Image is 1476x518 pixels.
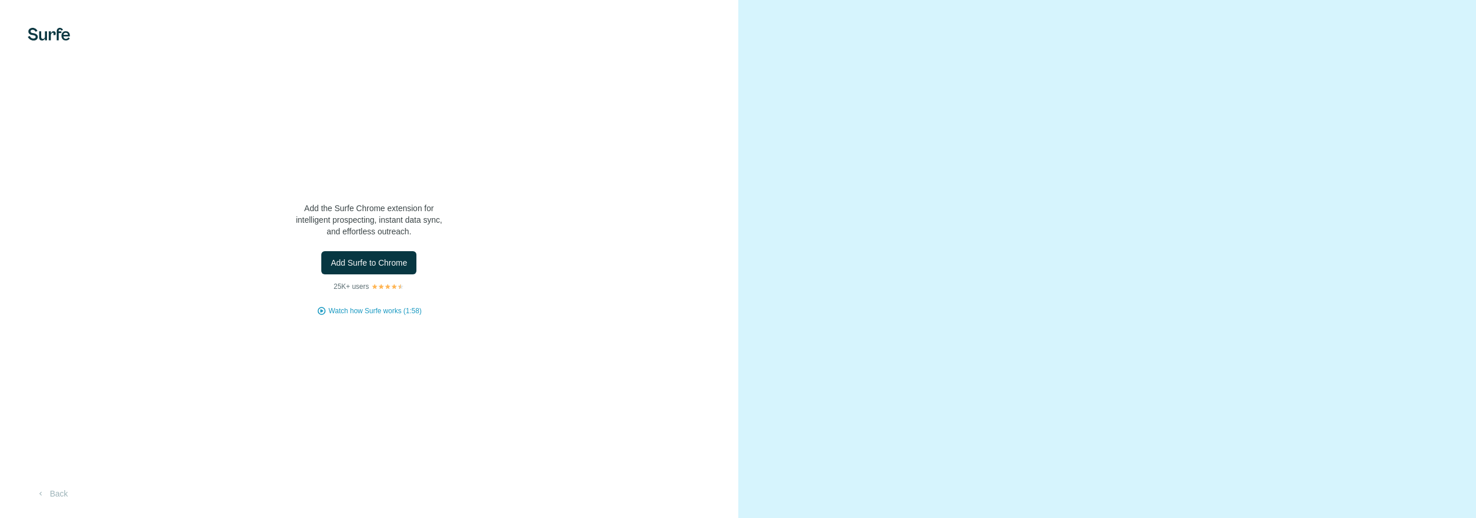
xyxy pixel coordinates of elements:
[28,28,70,41] img: Surfe's logo
[28,483,76,504] button: Back
[371,283,404,290] img: Rating Stars
[321,251,416,274] button: Add Surfe to Chrome
[331,257,407,269] span: Add Surfe to Chrome
[253,202,485,237] p: Add the Surfe Chrome extension for intelligent prospecting, instant data sync, and effortless out...
[253,147,485,193] h1: Let’s bring Surfe to your LinkedIn
[333,281,369,292] p: 25K+ users
[329,306,422,316] button: Watch how Surfe works (1:58)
